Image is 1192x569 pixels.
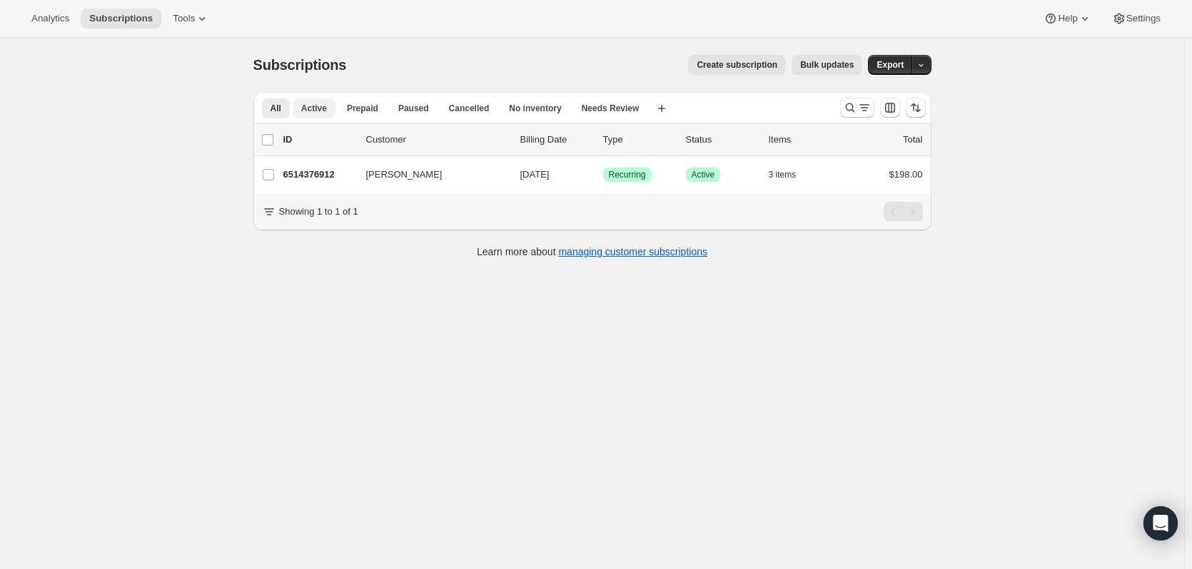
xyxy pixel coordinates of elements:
[906,98,926,118] button: Sort the results
[271,103,281,114] span: All
[520,169,550,180] span: [DATE]
[1058,13,1077,24] span: Help
[283,133,355,147] p: ID
[283,133,923,147] div: IDCustomerBilling DateTypeStatusItemsTotal
[279,205,358,219] p: Showing 1 to 1 of 1
[889,169,923,180] span: $198.00
[31,13,69,24] span: Analytics
[880,98,900,118] button: Customize table column order and visibility
[603,133,675,147] div: Type
[449,103,490,114] span: Cancelled
[650,98,673,118] button: Create new view
[884,202,923,222] nav: Pagination
[609,169,646,180] span: Recurring
[558,246,707,257] a: managing customer subscriptions
[840,98,874,118] button: Search and filter results
[686,133,757,147] p: Status
[253,57,347,73] span: Subscriptions
[164,9,218,29] button: Tools
[688,55,786,75] button: Create subscription
[769,165,812,185] button: 3 items
[81,9,161,29] button: Subscriptions
[358,163,500,186] button: [PERSON_NAME]
[1103,9,1169,29] button: Settings
[903,133,922,147] p: Total
[366,133,509,147] p: Customer
[692,169,715,180] span: Active
[697,59,777,71] span: Create subscription
[792,55,862,75] button: Bulk updates
[877,59,904,71] span: Export
[366,168,443,182] span: [PERSON_NAME]
[23,9,78,29] button: Analytics
[1035,9,1100,29] button: Help
[582,103,640,114] span: Needs Review
[868,55,912,75] button: Export
[283,165,923,185] div: 6514376912[PERSON_NAME][DATE]SuccessRecurringSuccessActive3 items$198.00
[1126,13,1161,24] span: Settings
[477,245,707,259] p: Learn more about
[509,103,561,114] span: No inventory
[347,103,378,114] span: Prepaid
[173,13,195,24] span: Tools
[301,103,327,114] span: Active
[520,133,592,147] p: Billing Date
[769,133,840,147] div: Items
[89,13,153,24] span: Subscriptions
[283,168,355,182] p: 6514376912
[1143,506,1178,540] div: Open Intercom Messenger
[398,103,429,114] span: Paused
[800,59,854,71] span: Bulk updates
[769,169,797,180] span: 3 items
